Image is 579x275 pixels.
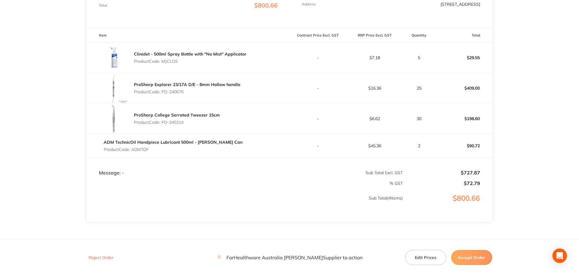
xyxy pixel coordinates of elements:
p: Sub Total ( 4 Items) [87,196,403,213]
th: Total [435,28,492,43]
p: [STREET_ADDRESS] [441,2,480,7]
p: - [290,143,346,148]
p: $6.62 [346,116,403,121]
p: $800.66 [403,194,492,215]
p: - [290,116,346,121]
td: Message: - [87,158,289,176]
a: ADM TechnicOil Handpiece Lubricant 500ml - [PERSON_NAME] Can [104,139,242,145]
p: - [290,55,346,60]
th: RRP Price Excl. GST [346,28,403,43]
span: $800.66 [254,2,278,9]
p: Product Code: MJCLDS [134,59,246,64]
p: Product Code: ADMTOF [104,147,242,152]
p: Sub Total Excl. GST [290,170,403,175]
p: $16.36 [346,86,403,91]
p: Address [302,2,316,6]
p: 5 [403,55,435,60]
img: OTdheXV3YQ [99,104,129,134]
p: % GST [87,181,403,186]
a: Clinidet - 500ml Spray Bottle with "No Mist" Applicator [134,51,246,57]
p: Product Code: PD-240676 [134,89,240,94]
div: Open Intercom Messenger [552,248,567,263]
p: Total [99,3,107,8]
p: For Healthware Australia [PERSON_NAME] Supplier to action [217,255,363,261]
button: Reject Order [87,255,115,261]
p: Product Code: PD-340214 [134,120,220,125]
a: ProSharp Explorer 23/17A D/E - 8mm Hollow handle [134,82,240,87]
p: $198.60 [436,111,492,126]
img: OTU5M2RhYQ [99,73,129,103]
p: $45.36 [346,143,403,148]
p: $727.87 [403,170,480,175]
button: Accept Order [451,250,492,265]
p: - [290,86,346,91]
p: $72.79 [403,181,480,186]
img: NWI3YWc3bQ [99,43,129,73]
p: $409.00 [436,81,492,95]
p: $29.55 [436,50,492,65]
p: 30 [403,116,435,121]
th: Item [87,28,289,43]
button: Edit Prices [405,250,446,265]
p: 2 [403,143,435,148]
p: $7.18 [346,55,403,60]
p: $90.72 [436,139,492,153]
th: Contract Price Excl. GST [290,28,346,43]
p: 25 [403,86,435,91]
a: ProSharp College Serrated Tweezer 15cm [134,112,220,118]
th: Quantity [403,28,435,43]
